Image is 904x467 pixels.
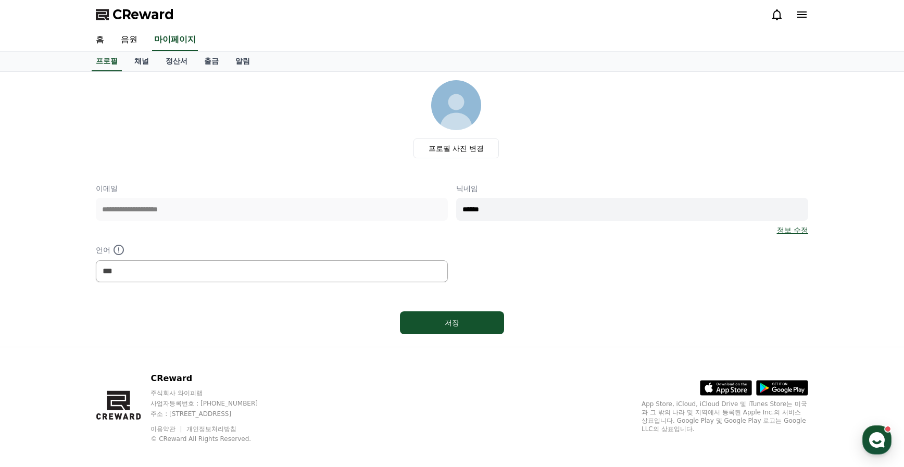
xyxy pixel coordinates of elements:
a: 출금 [196,52,227,71]
p: 닉네임 [456,183,808,194]
a: 이용약관 [150,425,183,433]
a: 마이페이지 [152,29,198,51]
p: CReward [150,372,278,385]
a: 개인정보처리방침 [186,425,236,433]
p: 주소 : [STREET_ADDRESS] [150,410,278,418]
a: 대화 [69,330,134,356]
p: App Store, iCloud, iCloud Drive 및 iTunes Store는 미국과 그 밖의 나라 및 지역에서 등록된 Apple Inc.의 서비스 상표입니다. Goo... [642,400,808,433]
a: 설정 [134,330,200,356]
span: 설정 [161,346,173,354]
p: © CReward All Rights Reserved. [150,435,278,443]
span: CReward [112,6,174,23]
img: profile_image [431,80,481,130]
p: 언어 [96,244,448,256]
label: 프로필 사진 변경 [413,138,499,158]
a: CReward [96,6,174,23]
a: 홈 [3,330,69,356]
a: 음원 [112,29,146,51]
a: 정산서 [157,52,196,71]
a: 프로필 [92,52,122,71]
a: 채널 [126,52,157,71]
p: 사업자등록번호 : [PHONE_NUMBER] [150,399,278,408]
span: 대화 [95,346,108,355]
a: 알림 [227,52,258,71]
button: 저장 [400,311,504,334]
p: 이메일 [96,183,448,194]
a: 정보 수정 [777,225,808,235]
p: 주식회사 와이피랩 [150,389,278,397]
a: 홈 [87,29,112,51]
div: 저장 [421,318,483,328]
span: 홈 [33,346,39,354]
